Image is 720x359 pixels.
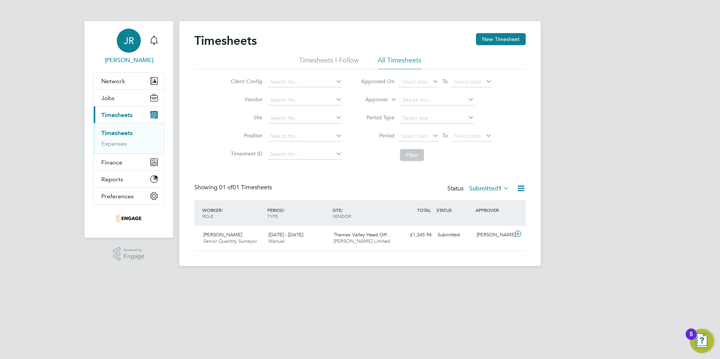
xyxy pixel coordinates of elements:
label: Submitted [469,185,509,192]
span: [PERSON_NAME] [203,231,242,238]
span: Manual [268,238,285,244]
div: Timesheets [94,123,164,154]
a: Expenses [101,140,127,147]
button: Preferences [94,188,164,204]
span: 01 Timesheets [219,184,272,191]
button: Network [94,73,164,89]
input: Search for... [268,131,342,141]
span: JR [124,36,134,46]
div: [PERSON_NAME] [474,229,513,241]
a: Powered byEngage [113,247,145,261]
input: Search for... [400,95,474,105]
span: ROLE [202,213,214,219]
button: Open Resource Center, 5 new notifications [690,329,714,353]
span: Select date [454,132,481,139]
div: WORKER [200,203,265,223]
button: Filter [400,149,424,161]
div: SITE [331,203,396,223]
span: Reports [101,176,123,183]
div: STATUS [435,203,474,217]
span: [PERSON_NAME] Limited [334,238,390,244]
span: Engage [124,253,145,260]
span: 1 [498,185,502,192]
span: Network [101,78,125,85]
label: Period Type [361,114,395,121]
span: / [342,207,343,213]
input: Search for... [268,95,342,105]
span: VENDOR [333,213,351,219]
div: PERIOD [265,203,331,223]
span: / [284,207,285,213]
span: Select date [401,78,428,85]
span: / [221,207,223,213]
label: Position [229,132,262,139]
label: Approved On [361,78,395,85]
span: Preferences [101,193,134,200]
span: Select date [454,78,481,85]
label: Timesheet ID [229,150,262,157]
label: Client Config [229,78,262,85]
img: tglsearch-logo-retina.png [116,212,141,224]
span: To [440,76,450,86]
div: 5 [689,334,693,344]
li: All Timesheets [378,56,421,69]
label: Vendor [229,96,262,103]
span: Powered by [124,247,145,253]
label: Site [229,114,262,121]
span: TYPE [267,213,278,219]
span: Senior Quantity Surveyor [203,238,257,244]
span: Select date [401,132,428,139]
input: Search for... [268,77,342,87]
span: 01 of [219,184,233,191]
span: TOTAL [417,207,431,213]
button: Finance [94,154,164,170]
span: Timesheets [101,111,133,119]
span: Thames Valley Head Off… [334,231,392,238]
input: Search for... [268,149,342,160]
span: Joanna Rogers [93,56,164,65]
a: JR[PERSON_NAME] [93,29,164,65]
span: [DATE] - [DATE] [268,231,303,238]
nav: Main navigation [84,21,173,238]
button: Jobs [94,90,164,106]
span: Finance [101,159,122,166]
h2: Timesheets [194,33,257,48]
label: Approver [354,96,388,103]
button: Timesheets [94,106,164,123]
input: Search for... [268,113,342,123]
button: Reports [94,171,164,187]
a: Go to home page [93,212,164,224]
div: APPROVER [474,203,513,217]
div: £1,245.94 [395,229,435,241]
a: Timesheets [101,129,133,137]
span: Jobs [101,94,114,102]
input: Select one [400,113,474,123]
div: Status [447,184,511,194]
label: Period [361,132,395,139]
div: Showing [194,184,273,192]
li: Timesheets I Follow [299,56,359,69]
button: New Timesheet [476,33,526,45]
span: To [440,131,450,140]
div: Submitted [435,229,474,241]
